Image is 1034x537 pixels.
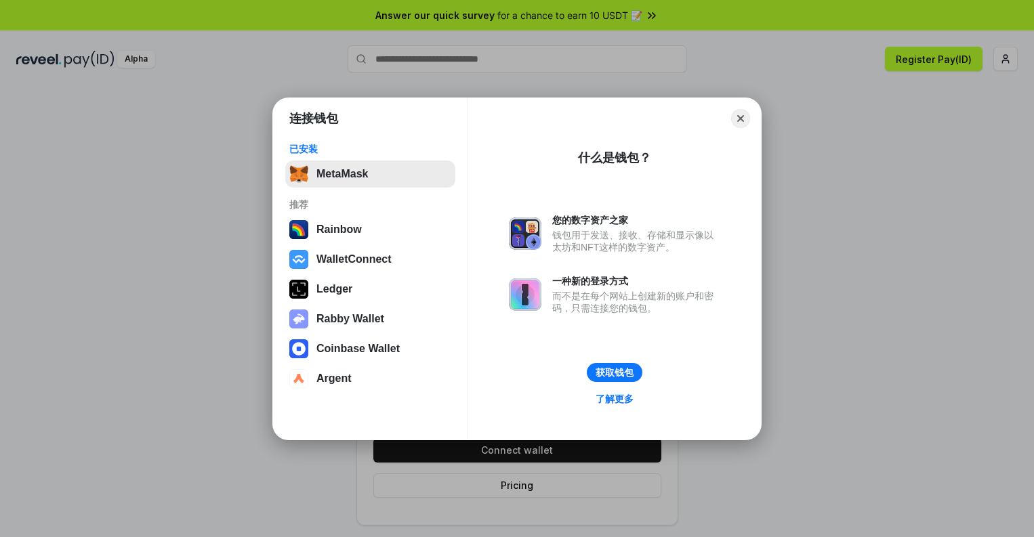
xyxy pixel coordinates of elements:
button: Close [731,109,750,128]
img: svg+xml,%3Csvg%20fill%3D%22none%22%20height%3D%2233%22%20viewBox%3D%220%200%2035%2033%22%20width%... [289,165,308,184]
div: 获取钱包 [596,366,634,379]
button: Coinbase Wallet [285,335,455,362]
button: Argent [285,365,455,392]
div: 而不是在每个网站上创建新的账户和密码，只需连接您的钱包。 [552,290,720,314]
div: Rabby Wallet [316,313,384,325]
div: 推荐 [289,198,451,211]
button: WalletConnect [285,246,455,273]
button: Rabby Wallet [285,305,455,332]
img: svg+xml,%3Csvg%20width%3D%22120%22%20height%3D%22120%22%20viewBox%3D%220%200%20120%20120%22%20fil... [289,220,308,239]
img: svg+xml,%3Csvg%20width%3D%2228%22%20height%3D%2228%22%20viewBox%3D%220%200%2028%2028%22%20fill%3D... [289,339,308,358]
img: svg+xml,%3Csvg%20xmlns%3D%22http%3A%2F%2Fwww.w3.org%2F2000%2Fsvg%22%20fill%3D%22none%22%20viewBox... [289,309,308,328]
div: Rainbow [316,223,362,236]
button: Ledger [285,276,455,303]
div: Argent [316,372,352,385]
div: WalletConnect [316,253,392,265]
div: 一种新的登录方式 [552,275,720,287]
div: 钱包用于发送、接收、存储和显示像以太坊和NFT这样的数字资产。 [552,229,720,253]
button: Rainbow [285,216,455,243]
img: svg+xml,%3Csvg%20xmlns%3D%22http%3A%2F%2Fwww.w3.org%2F2000%2Fsvg%22%20width%3D%2228%22%20height%3... [289,280,308,299]
div: MetaMask [316,168,368,180]
img: svg+xml,%3Csvg%20width%3D%2228%22%20height%3D%2228%22%20viewBox%3D%220%200%2028%2028%22%20fill%3D... [289,250,308,269]
div: 您的数字资产之家 [552,214,720,226]
a: 了解更多 [587,390,642,408]
img: svg+xml,%3Csvg%20width%3D%2228%22%20height%3D%2228%22%20viewBox%3D%220%200%2028%2028%22%20fill%3D... [289,369,308,388]
button: 获取钱包 [587,363,642,382]
img: svg+xml,%3Csvg%20xmlns%3D%22http%3A%2F%2Fwww.w3.org%2F2000%2Fsvg%22%20fill%3D%22none%22%20viewBox... [509,278,541,311]
div: Coinbase Wallet [316,343,400,355]
h1: 连接钱包 [289,110,338,127]
div: 已安装 [289,143,451,155]
div: 了解更多 [596,393,634,405]
div: Ledger [316,283,352,295]
div: 什么是钱包？ [578,150,651,166]
button: MetaMask [285,160,455,188]
img: svg+xml,%3Csvg%20xmlns%3D%22http%3A%2F%2Fwww.w3.org%2F2000%2Fsvg%22%20fill%3D%22none%22%20viewBox... [509,217,541,250]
